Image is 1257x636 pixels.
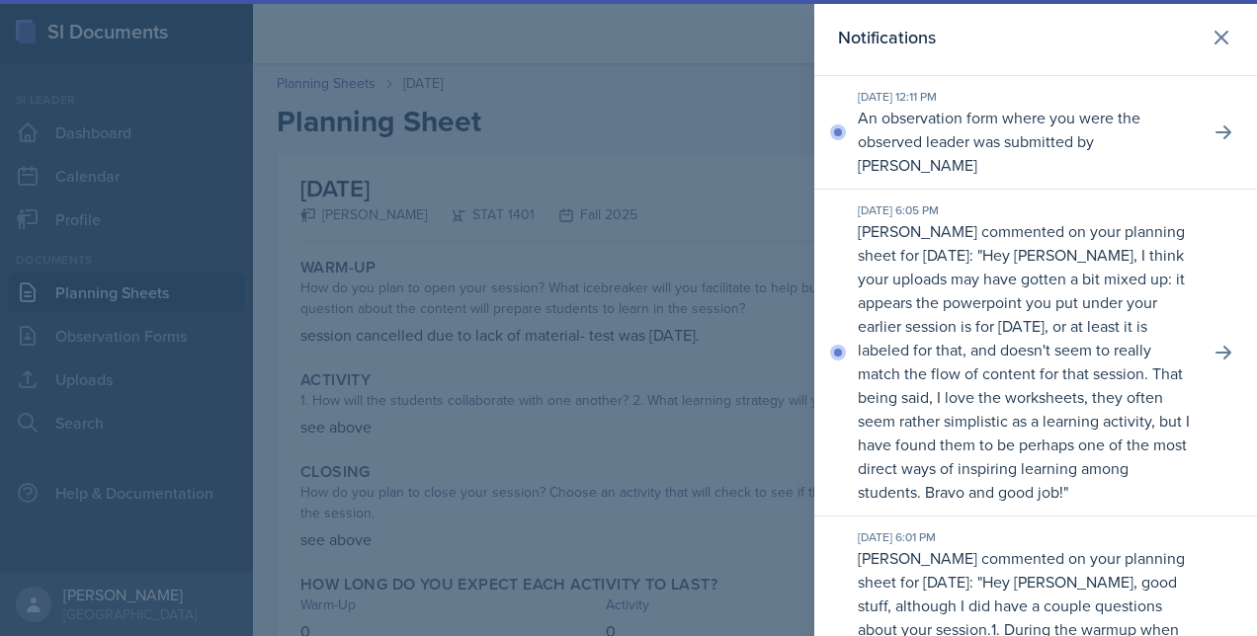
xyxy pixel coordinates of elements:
p: [PERSON_NAME] commented on your planning sheet for [DATE]: " " [858,219,1194,504]
div: [DATE] 6:05 PM [858,201,1194,219]
div: [DATE] 12:11 PM [858,88,1194,106]
p: Hey [PERSON_NAME], I think your uploads may have gotten a bit mixed up: it appears the powerpoint... [858,244,1190,503]
h2: Notifications [838,24,936,51]
div: [DATE] 6:01 PM [858,528,1194,546]
p: An observation form where you were the observed leader was submitted by [PERSON_NAME] [858,106,1194,177]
